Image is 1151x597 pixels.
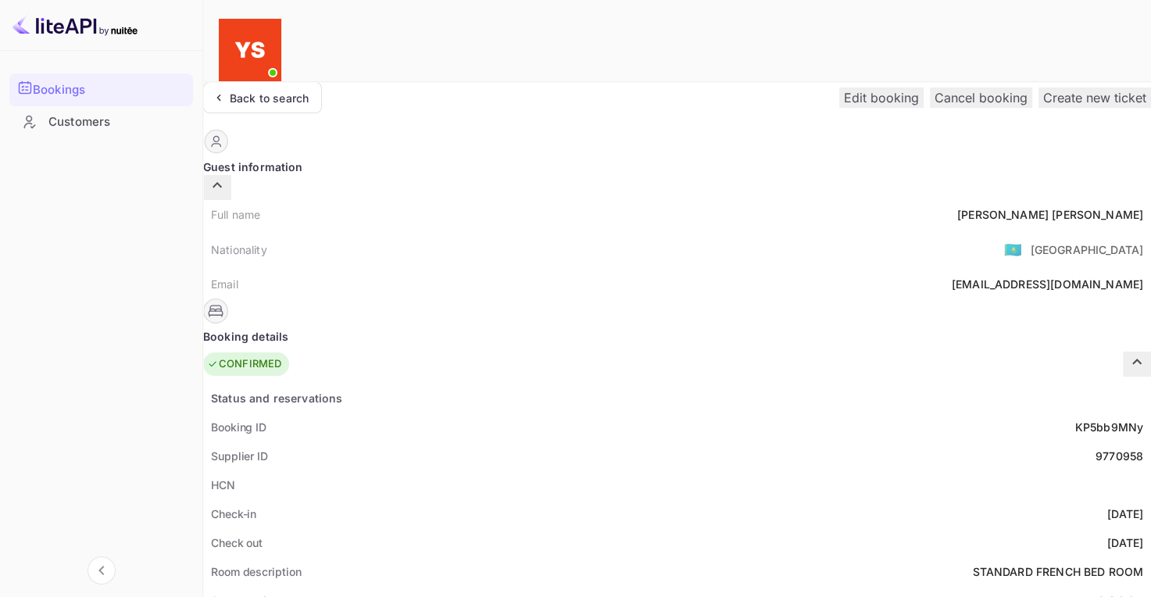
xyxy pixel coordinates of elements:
div: Customers [9,107,193,138]
img: Yandex Support [219,19,281,81]
ya-tr-span: Status and reservations [211,391,342,405]
ya-tr-span: STANDARD FRENCH BED ROOM [972,565,1143,578]
ya-tr-span: Check-in [211,507,256,520]
ya-tr-span: Booking details [203,328,288,345]
a: Customers [9,107,193,136]
ya-tr-span: [GEOGRAPHIC_DATA] [1030,243,1143,256]
div: [DATE] [1107,506,1143,522]
ya-tr-span: Customers [48,113,110,131]
div: Bookings [9,73,193,106]
button: Edit booking [839,88,924,108]
ya-tr-span: 🇰🇿 [1004,241,1022,258]
div: 9770958 [1096,448,1143,464]
ya-tr-span: Edit booking [844,90,919,105]
ya-tr-span: Supplier ID [211,449,268,463]
ya-tr-span: Room description [211,565,301,578]
ya-tr-span: [PERSON_NAME] [957,208,1049,221]
ya-tr-span: Create new ticket [1043,90,1146,105]
ya-tr-span: Check out [211,536,263,549]
button: Create new ticket [1038,88,1151,108]
ya-tr-span: Email [211,277,238,291]
a: Bookings [9,73,193,105]
span: United States [1004,235,1022,263]
ya-tr-span: [PERSON_NAME] [1052,208,1143,221]
button: Cancel booking [930,88,1032,108]
ya-tr-span: HCN [211,478,235,492]
ya-tr-span: Nationality [211,243,267,256]
ya-tr-span: KP5bb9MNy [1075,420,1143,434]
button: Collapse navigation [88,556,116,584]
ya-tr-span: Guest information [203,159,303,175]
img: LiteAPI logo [13,13,138,38]
ya-tr-span: [EMAIL_ADDRESS][DOMAIN_NAME] [952,277,1143,291]
ya-tr-span: Cancel booking [935,90,1028,105]
ya-tr-span: Full name [211,208,260,221]
div: [DATE] [1107,534,1143,551]
ya-tr-span: Booking ID [211,420,266,434]
ya-tr-span: Back to search [230,91,309,105]
ya-tr-span: Bookings [33,81,85,99]
ya-tr-span: CONFIRMED [219,356,281,372]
